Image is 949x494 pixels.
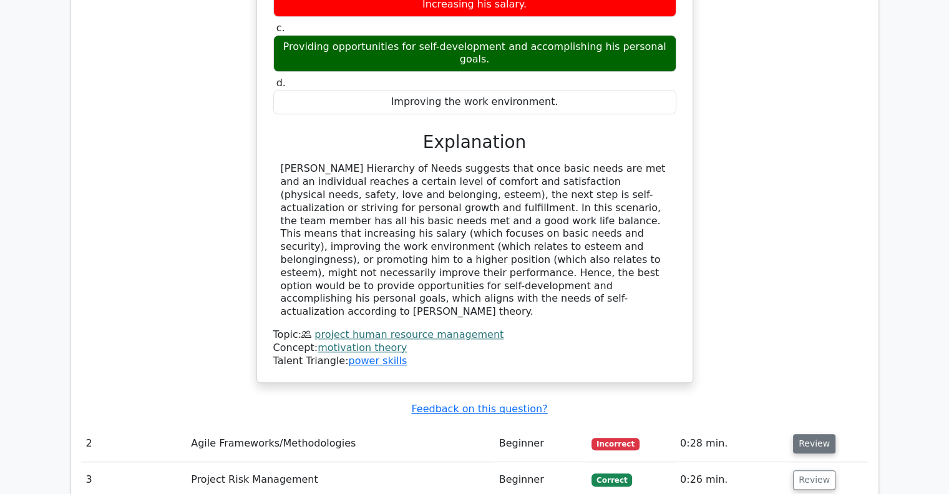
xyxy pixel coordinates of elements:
[591,438,640,450] span: Incorrect
[314,329,504,340] a: project human resource management
[273,90,676,114] div: Improving the work environment.
[273,329,676,342] div: Topic:
[276,77,286,89] span: d.
[81,426,187,462] td: 2
[793,470,835,490] button: Review
[494,426,586,462] td: Beginner
[273,342,676,355] div: Concept:
[273,35,676,72] div: Providing opportunities for self-development and accomplishing his personal goals.
[793,434,835,453] button: Review
[281,132,669,153] h3: Explanation
[273,329,676,367] div: Talent Triangle:
[591,473,632,486] span: Correct
[675,426,788,462] td: 0:28 min.
[276,22,285,34] span: c.
[318,342,407,353] a: motivation theory
[186,426,494,462] td: Agile Frameworks/Methodologies
[348,355,407,367] a: power skills
[281,162,669,319] div: [PERSON_NAME] Hierarchy of Needs suggests that once basic needs are met and an individual reaches...
[411,403,547,415] a: Feedback on this question?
